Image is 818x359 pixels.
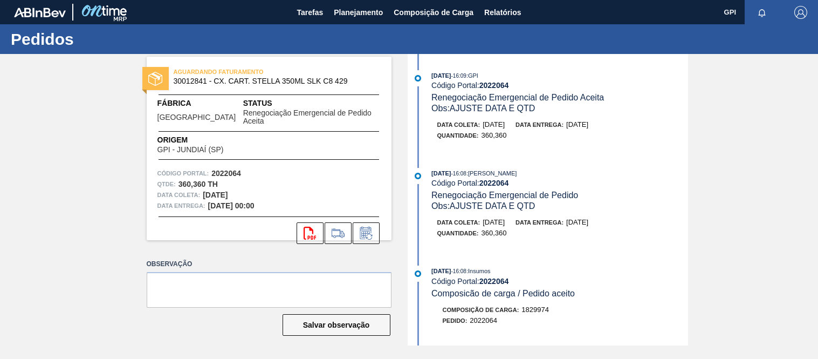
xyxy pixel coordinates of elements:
[211,169,241,178] strong: 2022064
[11,33,202,45] h1: Pedidos
[157,189,201,200] span: Data coleta:
[243,109,381,126] span: Renegociação Emergencial de Pedido Aceita
[479,81,509,90] strong: 2022064
[157,179,176,189] span: Qtde :
[437,230,479,236] span: Quantidade :
[14,8,66,17] img: TNhmsLtSVTkK8tSr43FrP2fwEKptu5GPRR3wAAAABJRU5ErkJggg==
[208,201,255,210] strong: [DATE] 00:00
[243,98,381,109] span: Status
[431,93,604,102] span: Renegociação Emergencial de Pedido Aceita
[297,222,324,244] div: Abrir arquivo PDF
[325,222,352,244] div: Ir para Composição de Carga
[297,6,323,19] span: Tarefas
[437,132,479,139] span: Quantidade :
[515,121,563,128] span: Data entrega:
[794,6,807,19] img: Logout
[178,180,218,188] strong: 360,360 TH
[431,170,451,177] span: [DATE]
[431,201,535,211] span: Obs: AJUSTE DATA E QTD
[157,200,205,211] span: Data entrega:
[174,77,369,85] span: 30012841 - CX. CART. STELLA 350ML SLK C8 429
[466,72,478,79] span: : GPI
[479,277,509,286] strong: 2022064
[334,6,383,19] span: Planejamento
[443,317,468,324] span: Pedido :
[431,191,578,200] span: Renegociação Emergencial de Pedido
[479,179,509,187] strong: 2022064
[437,219,480,226] span: Data coleta:
[451,73,466,79] span: - 16:09
[283,314,390,336] button: Salvar observação
[431,268,451,274] span: [DATE]
[415,173,421,179] img: atual
[521,306,549,314] span: 1829974
[157,146,224,154] span: GPI - JUNDIAÍ (SP)
[515,219,563,226] span: Data entrega:
[431,179,688,187] div: Código Portal:
[431,72,451,79] span: [DATE]
[437,121,480,128] span: Data coleta:
[470,316,497,324] span: 2022064
[466,170,517,177] span: : [PERSON_NAME]
[203,191,228,199] strong: [DATE]
[451,268,466,274] span: - 16:08
[745,5,779,20] button: Notificações
[157,168,209,179] span: Código Portal:
[482,229,507,237] span: 360,360
[148,72,162,86] img: status
[394,6,473,19] span: Composição de Carga
[174,66,325,77] span: AGUARDANDO FATURAMENTO
[157,113,236,121] span: [GEOGRAPHIC_DATA]
[566,218,588,226] span: [DATE]
[566,120,588,128] span: [DATE]
[431,81,688,90] div: Código Portal:
[353,222,380,244] div: Informar alteração no pedido
[466,268,491,274] span: : Insumos
[451,171,466,177] span: - 16:08
[147,256,391,272] label: Observação
[157,134,255,146] span: Origem
[482,131,507,139] span: 360,360
[483,218,505,226] span: [DATE]
[157,98,243,109] span: Fábrica
[431,277,688,286] div: Código Portal:
[484,6,521,19] span: Relatórios
[431,104,535,113] span: Obs: AJUSTE DATA E QTD
[443,307,519,313] span: Composição de Carga :
[415,75,421,82] img: atual
[483,120,505,128] span: [DATE]
[431,289,575,298] span: Composicão de carga / Pedido aceito
[415,270,421,277] img: atual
